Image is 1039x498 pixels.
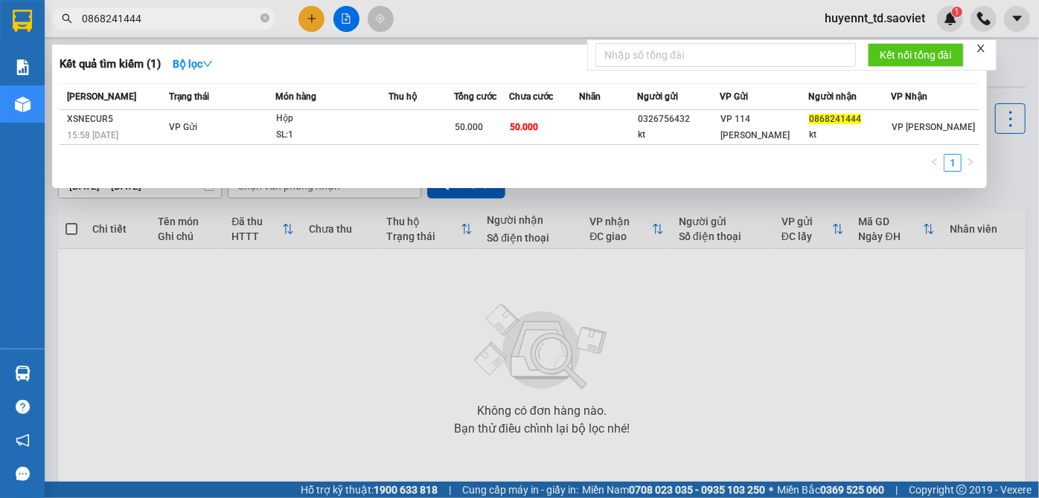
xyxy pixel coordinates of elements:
[637,91,678,102] span: Người gửi
[60,56,161,72] h3: Kết quả tìm kiếm ( 1 )
[260,13,269,22] span: close-circle
[13,10,32,32] img: logo-vxr
[962,154,979,172] li: Next Page
[202,59,213,69] span: down
[173,58,213,70] strong: Bộ lọc
[454,91,496,102] span: Tổng cước
[15,97,31,112] img: warehouse-icon
[868,43,964,67] button: Kết nối tổng đài
[809,114,861,124] span: 0868241444
[944,155,961,171] a: 1
[15,366,31,381] img: warehouse-icon
[926,154,944,172] li: Previous Page
[976,43,986,54] span: close
[892,91,928,102] span: VP Nhận
[892,122,976,132] span: VP [PERSON_NAME]
[638,111,719,127] div: 0326756432
[62,13,72,24] span: search
[169,122,197,132] span: VP Gửi
[67,111,164,127] div: XSNECUR5
[16,433,30,447] span: notification
[82,10,258,27] input: Tìm tên, số ĐT hoặc mã đơn
[809,127,890,143] div: kt
[276,111,388,127] div: Hộp
[580,91,601,102] span: Nhãn
[276,127,388,143] div: SL: 1
[926,154,944,172] button: left
[966,158,975,166] span: right
[169,91,209,102] span: Trạng thái
[880,47,952,63] span: Kết nối tổng đài
[455,122,483,132] span: 50.000
[389,91,417,102] span: Thu hộ
[930,158,939,166] span: left
[16,467,30,481] span: message
[509,91,553,102] span: Chưa cước
[962,154,979,172] button: right
[15,59,31,75] img: solution-icon
[67,130,118,140] span: 15:58 [DATE]
[808,91,857,102] span: Người nhận
[161,52,225,76] button: Bộ lọcdown
[510,122,538,132] span: 50.000
[720,114,790,140] span: VP 114 [PERSON_NAME]
[595,43,856,67] input: Nhập số tổng đài
[638,127,719,143] div: kt
[67,91,136,102] span: [PERSON_NAME]
[275,91,316,102] span: Món hàng
[260,12,269,26] span: close-circle
[944,154,962,172] li: 1
[16,400,30,414] span: question-circle
[720,91,748,102] span: VP Gửi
